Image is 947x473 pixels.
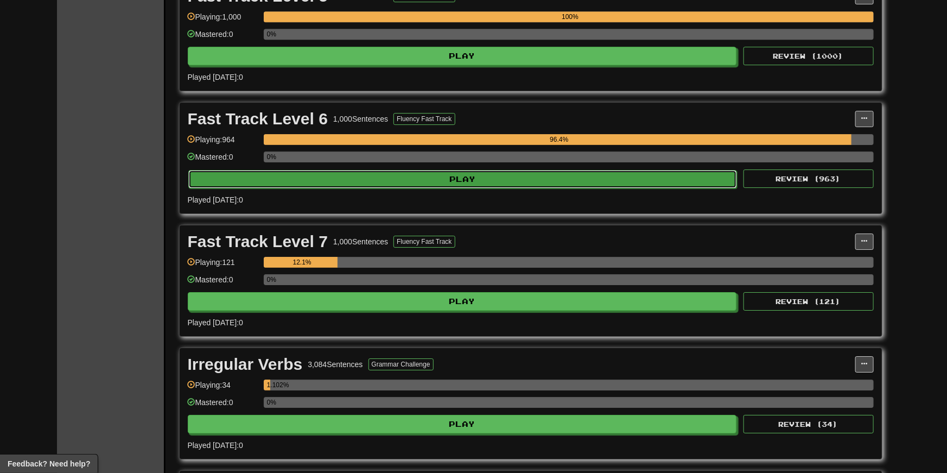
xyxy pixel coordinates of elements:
div: Playing: 34 [188,380,258,398]
button: Play [188,292,737,311]
span: Played [DATE]: 0 [188,318,243,327]
div: Mastered: 0 [188,397,258,415]
button: Review (121) [743,292,874,311]
div: 12.1% [267,257,338,268]
button: Grammar Challenge [368,358,434,370]
span: Played [DATE]: 0 [188,441,243,450]
div: Fast Track Level 7 [188,234,328,250]
span: Open feedback widget [8,458,90,469]
div: Irregular Verbs [188,356,303,373]
button: Play [188,415,737,433]
button: Fluency Fast Track [393,236,455,248]
div: 1.102% [267,380,270,390]
button: Review (963) [743,169,874,188]
button: Review (1000) [743,47,874,65]
div: 96.4% [267,134,851,145]
div: Playing: 964 [188,134,258,152]
button: Fluency Fast Track [393,113,455,125]
button: Review (34) [743,415,874,433]
div: Playing: 121 [188,257,258,275]
span: Played [DATE]: 0 [188,195,243,204]
div: 100% [267,11,874,22]
div: 3,084 Sentences [308,359,363,370]
span: Played [DATE]: 0 [188,73,243,81]
div: Mastered: 0 [188,152,258,169]
div: Fast Track Level 6 [188,111,328,127]
div: 1,000 Sentences [333,113,388,124]
div: 1,000 Sentences [333,236,388,247]
div: Mastered: 0 [188,274,258,292]
div: Mastered: 0 [188,29,258,47]
button: Play [188,47,737,65]
button: Play [188,170,738,188]
div: Playing: 1,000 [188,11,258,29]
